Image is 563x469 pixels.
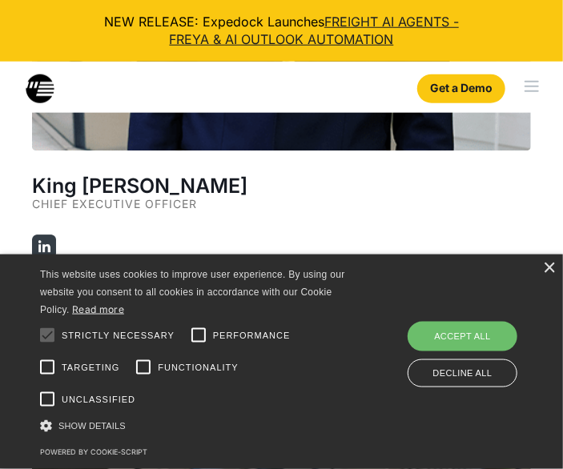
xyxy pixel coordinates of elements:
div: menu [512,62,563,113]
span: Strictly necessary [62,329,175,343]
span: Unclassified [62,393,135,407]
div: NEW RELEASE: Expedock Launches [13,13,550,49]
h2: King [PERSON_NAME] [32,174,531,198]
div: Close [543,263,555,275]
div: Decline all [408,359,517,387]
span: Functionality [158,361,238,375]
a: Read more [72,303,124,315]
a: Powered by cookie-script [40,448,147,457]
span: Show details [58,422,126,431]
span: This website uses cookies to improve user experience. By using our website you consent to all coo... [40,269,345,315]
div: Show details [40,418,354,435]
a: Get a Demo [417,74,505,103]
iframe: Chat Widget [483,392,563,469]
span: Performance [213,329,291,343]
span: Targeting [62,361,119,375]
div: Accept all [408,322,517,351]
a: FREIGHT AI AGENTS - FREYA & AI OUTLOOK AUTOMATION [170,14,460,47]
div: Chief Executive Officer [32,198,531,225]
